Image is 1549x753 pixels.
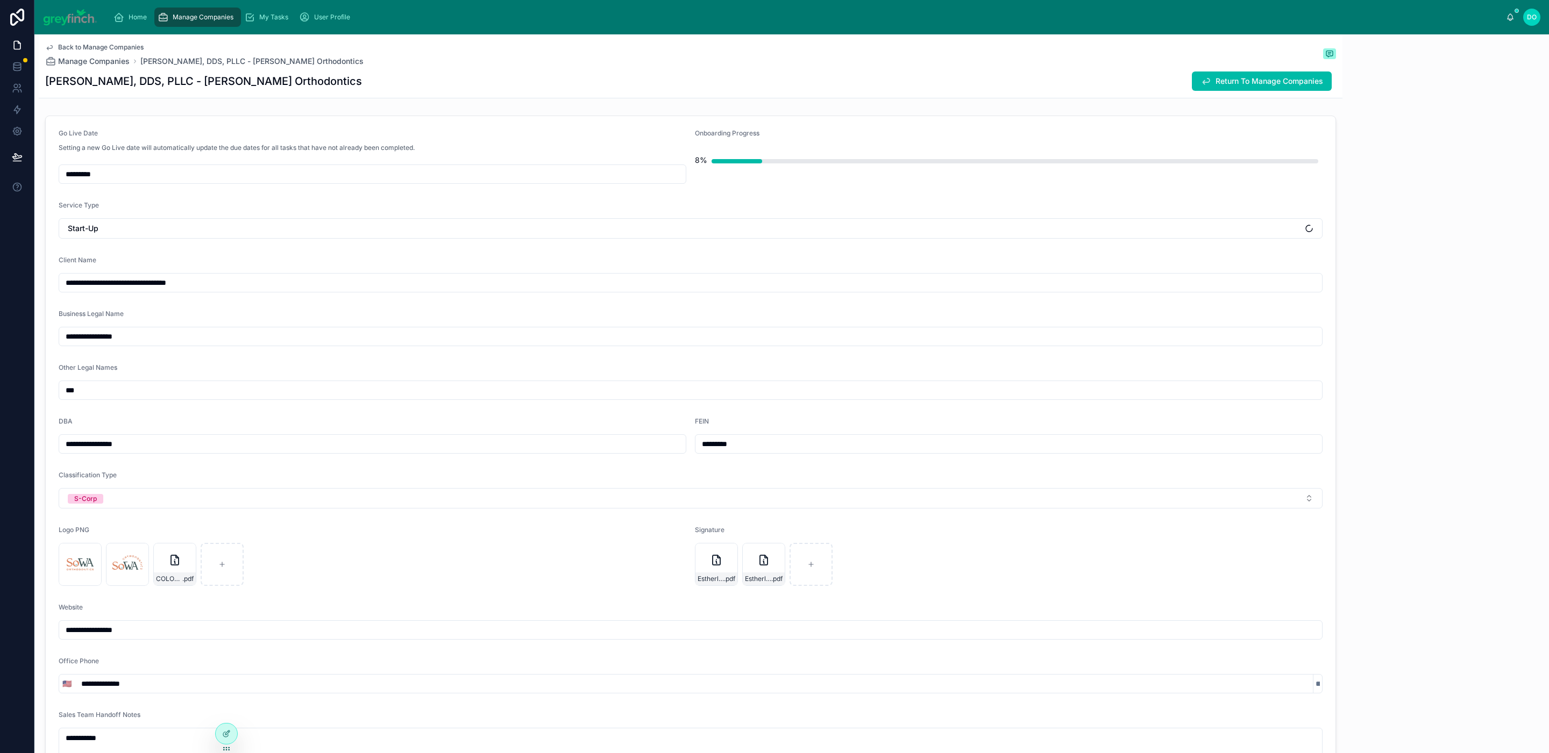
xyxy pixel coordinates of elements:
div: 8% [695,149,707,171]
a: My Tasks [241,8,296,27]
div: scrollable content [106,5,1507,29]
span: Home [129,13,147,21]
span: .pdf [724,575,735,583]
span: My Tasks [259,13,288,21]
span: .pdf [182,575,194,583]
span: Estherlin-signature [745,575,771,583]
span: Onboarding Progress [695,129,759,137]
span: Back to Manage Companies [58,43,144,52]
span: Service Type [59,201,99,209]
a: [PERSON_NAME], DDS, PLLC - [PERSON_NAME] Orthodontics [140,56,364,67]
span: FEIN [695,417,709,425]
span: Logo PNG [59,526,89,534]
h1: [PERSON_NAME], DDS, PLLC - [PERSON_NAME] Orthodontics [45,74,362,89]
span: COLOR-PALETTE [156,575,182,583]
span: Return To Manage Companies [1216,76,1323,87]
img: App logo [43,9,97,26]
span: Business Legal Name [59,310,124,318]
a: Manage Companies [154,8,241,27]
button: Select Button [59,488,1323,508]
a: Home [110,8,154,27]
span: Client Name [59,256,96,264]
span: Start-Up [68,223,98,234]
span: Manage Companies [58,56,130,67]
div: S-Corp [74,494,97,504]
span: Other Legal Names [59,363,117,371]
span: Office Phone [59,657,99,665]
button: Select Button [59,218,1323,239]
span: .pdf [771,575,783,583]
span: Go Live Date [59,129,98,137]
span: Signature [695,526,724,534]
span: Classification Type [59,471,117,479]
span: Estherlin-signature [698,575,724,583]
span: User Profile [314,13,350,21]
a: Back to Manage Companies [45,43,144,52]
a: User Profile [296,8,358,27]
p: Setting a new Go Live date will automatically update the due dates for all tasks that have not al... [59,143,415,153]
span: Sales Team Handoff Notes [59,711,140,719]
span: 🇺🇸 [62,678,72,689]
button: Select Button [59,674,75,693]
span: Website [59,603,83,611]
span: DBA [59,417,73,425]
a: Manage Companies [45,56,130,67]
span: DO [1527,13,1537,21]
span: Manage Companies [173,13,233,21]
button: Return To Manage Companies [1192,71,1332,91]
